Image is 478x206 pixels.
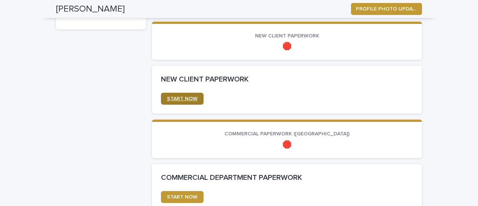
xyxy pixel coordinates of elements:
span: NEW CLIENT PAPERWORK [255,33,319,39]
span: START NOW [167,96,198,101]
span: START NOW [167,194,198,200]
span: COMMERCIAL PAPERWORK ([GEOGRAPHIC_DATA]) [224,131,350,136]
p: 🛑 [161,42,413,51]
a: START NOW [161,93,204,105]
h2: COMMERCIAL DEPARTMENT PAPERWORK [161,173,413,182]
button: PROFILE PHOTO UPDATE [351,3,422,15]
span: PROFILE PHOTO UPDATE [356,5,417,13]
a: START NOW [161,191,204,203]
p: 🛑 [161,140,413,149]
h2: [PERSON_NAME] [56,4,125,15]
h2: NEW CLIENT PAPERWORK [161,75,413,84]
